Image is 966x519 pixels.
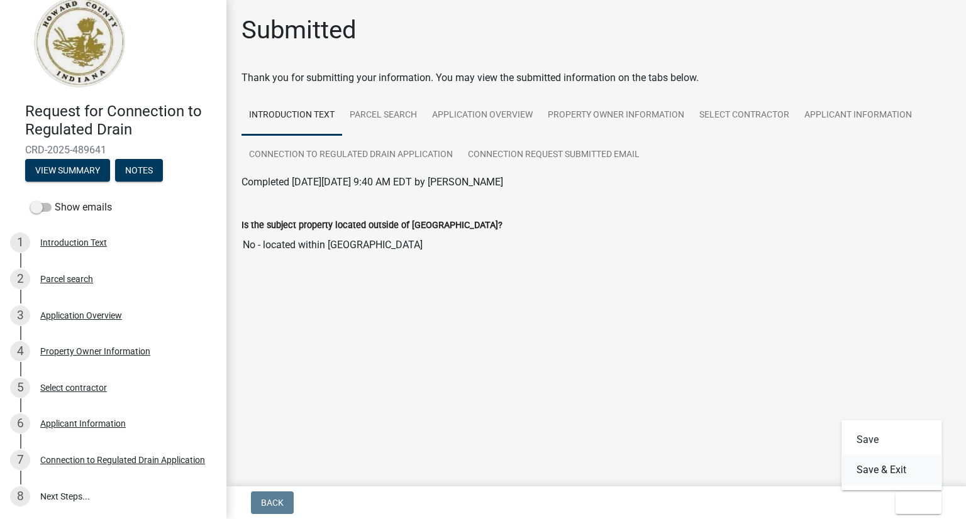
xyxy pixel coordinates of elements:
[40,275,93,283] div: Parcel search
[40,347,150,356] div: Property Owner Information
[241,176,503,188] span: Completed [DATE][DATE] 9:40 AM EDT by [PERSON_NAME]
[460,135,647,175] a: Connection Request Submitted Email
[841,455,942,485] button: Save & Exit
[40,419,126,428] div: Applicant Information
[241,135,460,175] a: Connection to Regulated Drain Application
[40,238,107,247] div: Introduction Text
[10,486,30,506] div: 8
[841,420,942,490] div: Exit
[10,378,30,398] div: 5
[906,498,924,508] span: Exit
[40,456,205,464] div: Connection to Regulated Drain Application
[115,166,163,176] wm-modal-confirm: Notes
[25,144,201,156] span: CRD-2025-489641
[30,200,112,215] label: Show emails
[10,413,30,434] div: 6
[10,305,30,325] div: 3
[10,269,30,289] div: 2
[25,166,110,176] wm-modal-confirm: Summary
[797,96,919,136] a: Applicant Information
[115,159,163,182] button: Notes
[241,96,342,136] a: Introduction Text
[25,159,110,182] button: View Summary
[540,96,692,136] a: Property Owner Information
[10,232,30,253] div: 1
[25,102,216,139] h4: Request for Connection to Regulated Drain
[241,15,357,45] h1: Submitted
[425,96,540,136] a: Application Overview
[342,96,425,136] a: Parcel search
[241,70,951,85] div: Thank you for submitting your information. You may view the submitted information on the tabs below.
[10,341,30,361] div: 4
[40,311,122,320] div: Application Overview
[692,96,797,136] a: Select contractor
[40,383,107,392] div: Select contractor
[251,491,294,514] button: Back
[10,450,30,470] div: 7
[261,498,284,508] span: Back
[841,425,942,455] button: Save
[896,491,941,514] button: Exit
[241,221,502,230] label: Is the subject property located outside of [GEOGRAPHIC_DATA]?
